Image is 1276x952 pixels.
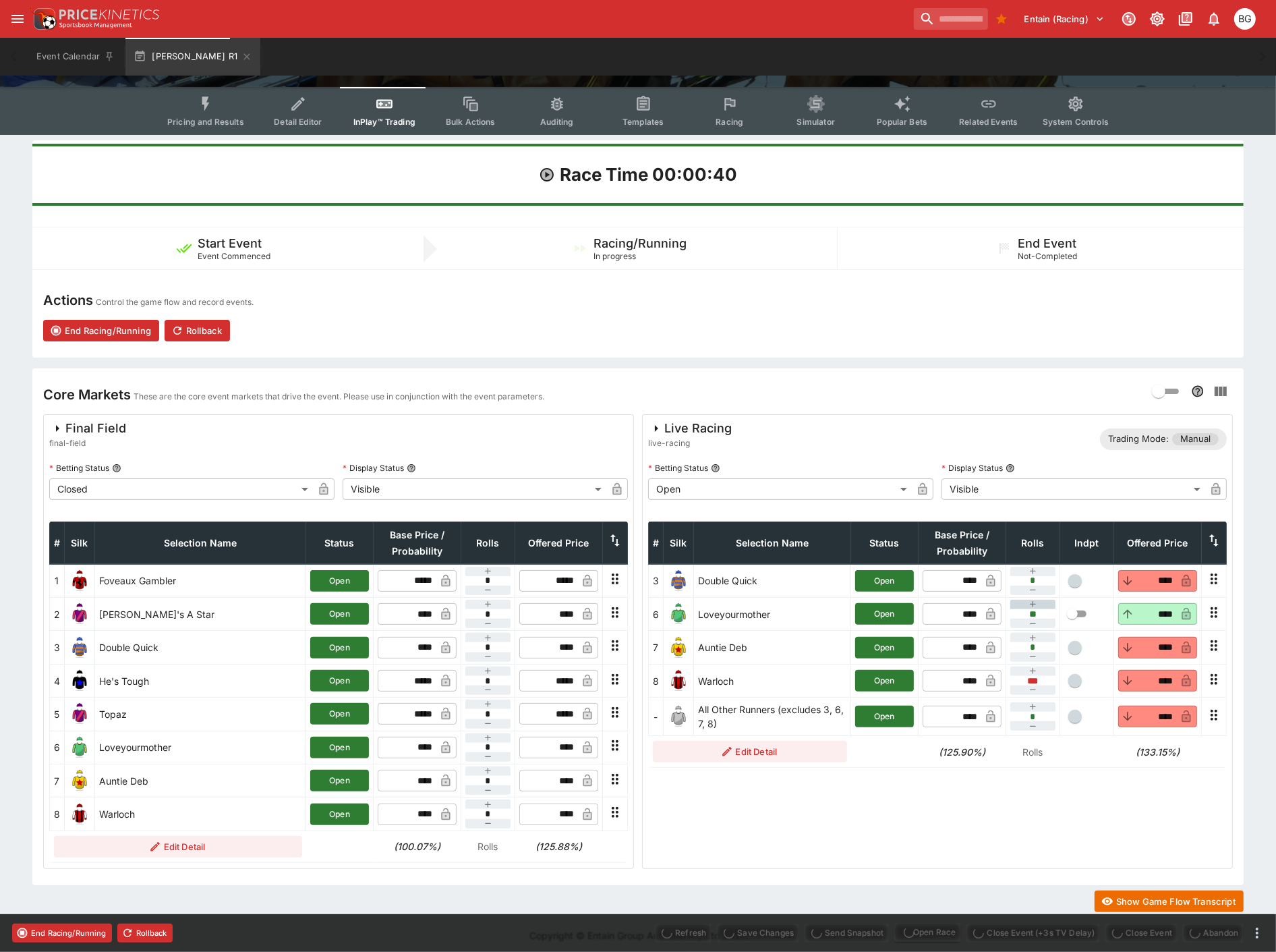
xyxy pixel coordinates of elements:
[560,163,738,186] h1: Race Time 00:00:40
[310,570,369,592] button: Open
[69,570,90,592] img: runner 1
[167,117,244,127] span: Pricing and Results
[69,770,90,791] img: runner 7
[648,420,732,437] div: Live Racing
[95,564,306,597] td: Foveaux Gambler
[310,670,369,692] button: Open
[461,522,515,564] th: Rolls
[649,664,664,697] td: 8
[198,251,270,261] span: Event Commenced
[649,598,664,631] td: 6
[112,464,121,473] button: Betting Status
[1018,235,1076,251] h5: End Event
[914,8,988,30] input: search
[648,462,708,474] p: Betting Status
[649,522,664,564] th: #
[919,522,1006,564] th: Base Price / Probability
[49,478,313,500] div: Closed
[50,631,65,664] td: 3
[653,741,847,762] button: Edit Detail
[306,522,374,564] th: Status
[855,670,914,692] button: Open
[1095,891,1244,912] button: Show Game Flow Transcript
[941,478,1205,500] div: Visible
[941,462,1003,474] p: Display Status
[374,522,461,564] th: Base Price / Probability
[43,386,131,403] h4: Core Markets
[1202,7,1226,31] button: Notifications
[894,923,961,942] div: split button
[711,464,720,473] button: Betting Status
[855,570,914,592] button: Open
[622,117,664,127] span: Templates
[1006,464,1015,473] button: Display Status
[50,522,65,564] th: #
[716,117,743,127] span: Racing
[43,320,159,341] button: End Racing/Running
[991,8,1012,30] button: Bookmarks
[877,117,927,127] span: Popular Bets
[1043,117,1109,127] span: System Controls
[59,22,132,28] img: Sportsbook Management
[1018,251,1077,261] span: Not-Completed
[69,637,90,659] img: runner 3
[95,598,306,631] td: [PERSON_NAME]'s A Star
[694,631,851,664] td: Auntie Deb
[668,706,689,727] img: blank-silk.png
[797,117,835,127] span: Simulator
[1060,522,1114,564] th: Independent
[310,637,369,659] button: Open
[28,38,123,76] button: Event Calendar
[1108,432,1169,446] p: Trading Mode:
[50,564,65,597] td: 1
[117,924,173,943] button: Rollback
[50,598,65,631] td: 2
[668,637,689,659] img: runner 7
[50,698,65,731] td: 5
[95,731,306,764] td: Loveyourmother
[343,478,606,500] div: Visible
[156,87,1120,135] div: Event type filters
[49,420,126,437] div: Final Field
[310,703,369,725] button: Open
[694,664,851,697] td: Warloch
[694,598,851,631] td: Loveyourmother
[69,737,90,758] img: runner 6
[648,478,912,500] div: Open
[12,924,112,943] button: End Racing/Running
[1118,745,1198,759] h6: (133.15%)
[855,706,914,727] button: Open
[65,522,95,564] th: Silk
[1016,8,1113,30] button: Select Tenant
[1114,522,1202,564] th: Offered Price
[1172,432,1219,446] span: Manual
[50,797,65,831] td: 8
[49,437,126,450] span: final-field
[664,522,694,564] th: Silk
[310,603,369,625] button: Open
[668,670,689,692] img: runner 8
[649,564,664,597] td: 3
[125,38,260,76] button: [PERSON_NAME] R1
[310,804,369,825] button: Open
[1230,4,1260,34] button: Ben Grimstone
[648,437,732,450] span: live-racing
[540,117,573,127] span: Auditing
[43,291,93,309] h4: Actions
[1173,7,1198,31] button: Documentation
[593,251,636,261] span: In progress
[1183,925,1244,939] span: Mark an event as closed and abandoned.
[343,462,404,474] p: Display Status
[515,522,603,564] th: Offered Price
[95,664,306,697] td: He's Tough
[649,698,664,736] td: -
[1010,745,1056,759] p: Rolls
[69,670,90,692] img: runner 4
[1145,7,1169,31] button: Toggle light/dark mode
[5,7,30,31] button: open drawer
[310,737,369,758] button: Open
[310,770,369,791] button: Open
[446,117,496,127] span: Bulk Actions
[465,839,511,853] p: Rolls
[49,462,109,474] p: Betting Status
